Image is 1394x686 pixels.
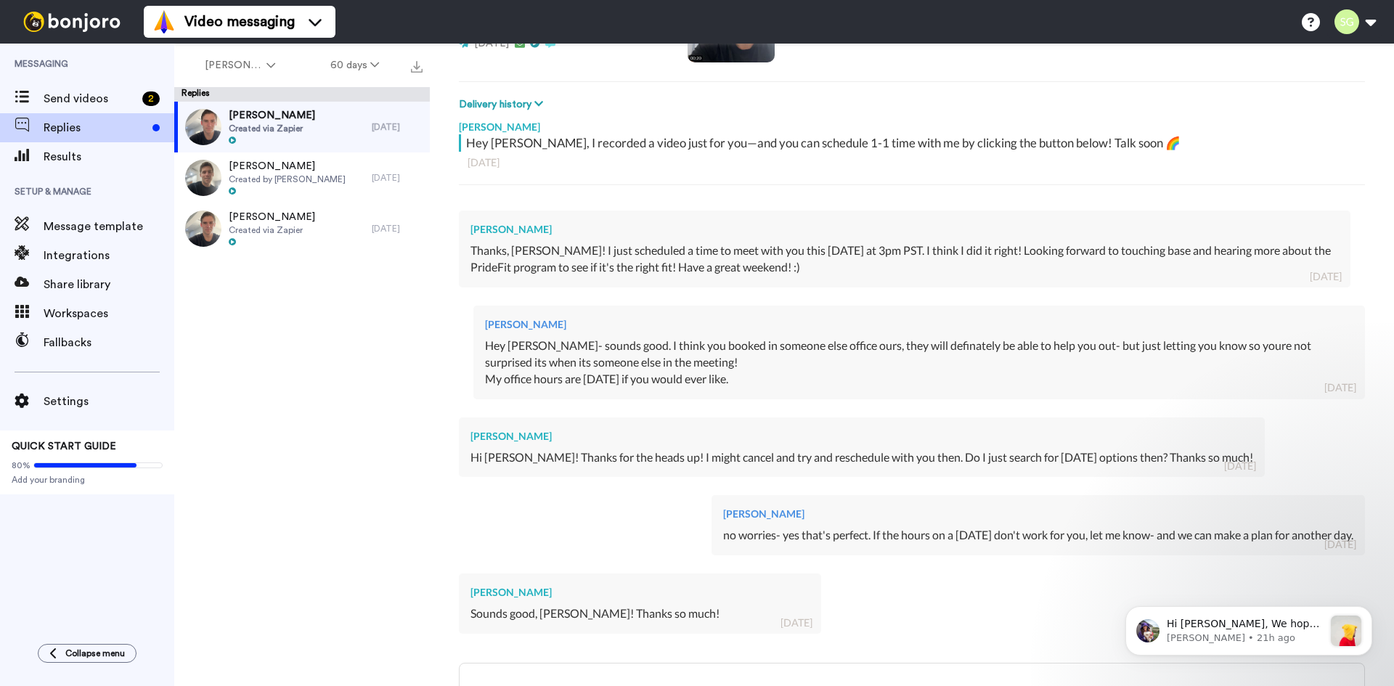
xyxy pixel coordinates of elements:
[474,38,509,49] span: [DATE]
[1324,380,1356,395] div: [DATE]
[44,276,174,293] span: Share library
[44,334,174,351] span: Fallbacks
[723,527,1353,544] div: no worries- yes that's perfect. If the hours on a [DATE] don't work for you, let me know- and we ...
[229,224,315,236] span: Created via Zapier
[17,12,126,32] img: bj-logo-header-white.svg
[1224,459,1256,473] div: [DATE]
[372,121,423,133] div: [DATE]
[229,159,346,173] span: [PERSON_NAME]
[38,644,136,663] button: Collapse menu
[12,460,30,471] span: 80%
[485,317,1353,332] div: [PERSON_NAME]
[65,648,125,659] span: Collapse menu
[1324,537,1356,552] div: [DATE]
[372,172,423,184] div: [DATE]
[780,616,812,630] div: [DATE]
[185,109,221,145] img: 8b7cd22e-764e-42d2-836d-d0693971deaf-thumb.jpg
[1310,269,1342,284] div: [DATE]
[205,58,264,73] span: [PERSON_NAME]
[44,218,174,235] span: Message template
[229,210,315,224] span: [PERSON_NAME]
[229,108,315,123] span: [PERSON_NAME]
[152,10,176,33] img: vm-color.svg
[459,97,547,113] button: Delivery history
[229,173,346,185] span: Created by [PERSON_NAME]
[303,52,407,78] button: 60 days
[174,102,430,152] a: [PERSON_NAME]Created via Zapier[DATE]
[470,242,1339,276] div: Thanks, [PERSON_NAME]! I just scheduled a time to meet with you this [DATE] at 3pm PST. I think I...
[411,61,423,73] img: export.svg
[44,148,174,166] span: Results
[142,91,160,106] div: 2
[470,449,1253,466] div: Hi [PERSON_NAME]! Thanks for the heads up! I might cancel and try and reschedule with you then. D...
[723,507,1353,521] div: [PERSON_NAME]
[174,203,430,254] a: [PERSON_NAME]Created via Zapier[DATE]
[229,123,315,134] span: Created via Zapier
[177,52,303,78] button: [PERSON_NAME]
[44,305,174,322] span: Workspaces
[485,338,1353,388] div: Hey [PERSON_NAME]- sounds good. I think you booked in someone else office ours, they will definat...
[184,12,295,32] span: Video messaging
[470,429,1253,444] div: [PERSON_NAME]
[470,585,810,600] div: [PERSON_NAME]
[185,160,221,196] img: d2922a42-c3a6-4ff4-ac10-d308b2ff329d-thumb.jpg
[44,393,174,410] span: Settings
[12,441,116,452] span: QUICK START GUIDE
[407,54,427,76] button: Export all results that match these filters now.
[185,211,221,247] img: 2ccaa6a6-0029-41ea-b673-1375e32edc8d-thumb.jpg
[44,247,174,264] span: Integrations
[372,223,423,234] div: [DATE]
[1104,577,1394,679] iframe: Intercom notifications message
[470,605,810,622] div: Sounds good, [PERSON_NAME]! Thanks so much!
[174,87,430,102] div: Replies
[468,155,1356,170] div: [DATE]
[12,474,163,486] span: Add your branding
[466,134,1361,152] div: Hey [PERSON_NAME], I recorded a video just for you—and you can schedule 1-1 time with me by click...
[174,152,430,203] a: [PERSON_NAME]Created by [PERSON_NAME][DATE]
[44,90,136,107] span: Send videos
[44,119,147,136] span: Replies
[459,113,1365,134] div: [PERSON_NAME]
[470,222,1339,237] div: [PERSON_NAME]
